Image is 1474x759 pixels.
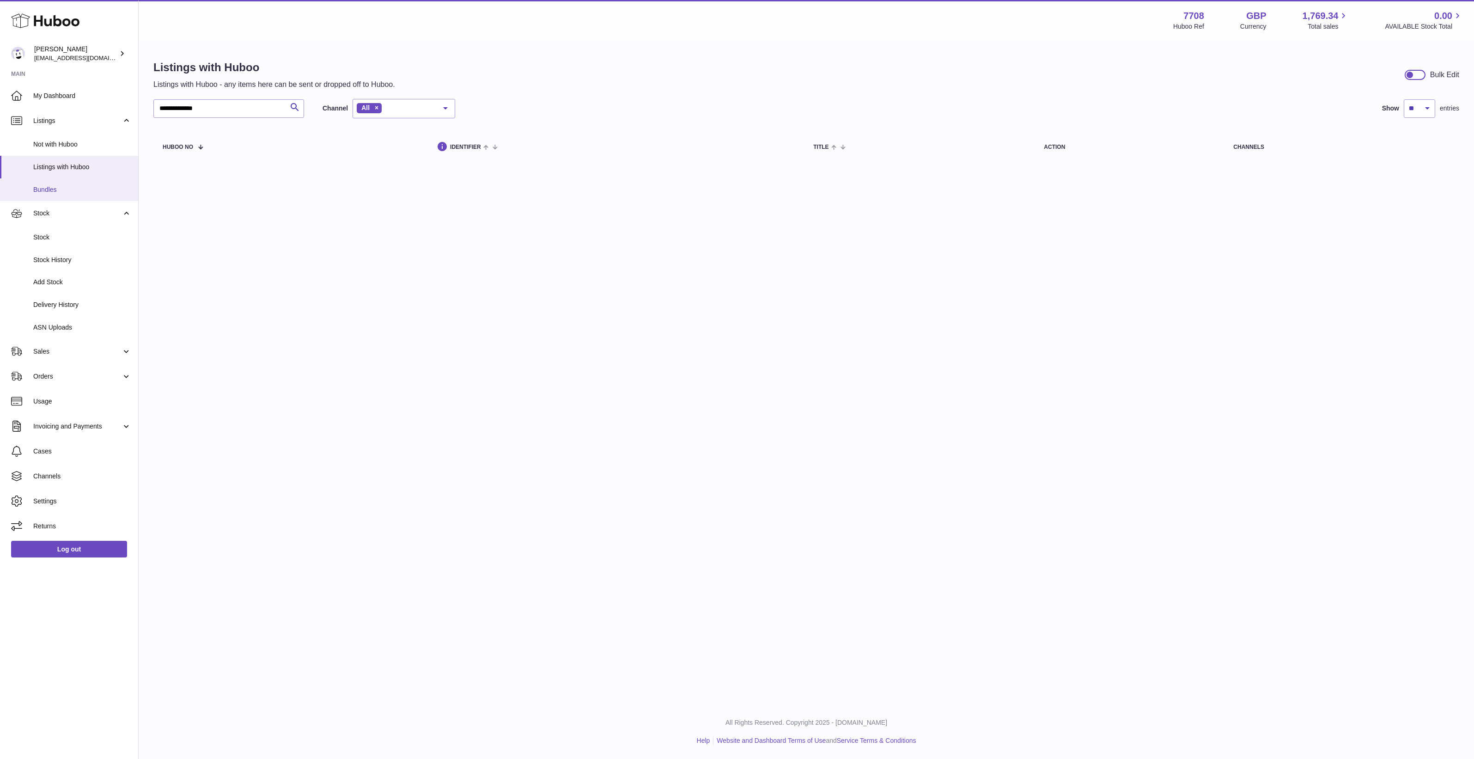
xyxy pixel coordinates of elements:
span: Usage [33,397,131,406]
span: Delivery History [33,300,131,309]
span: Sales [33,347,122,356]
span: Stock History [33,256,131,264]
span: Settings [33,497,131,506]
span: Cases [33,447,131,456]
a: 1,769.34 Total sales [1303,10,1349,31]
span: My Dashboard [33,92,131,100]
div: Bulk Edit [1430,70,1459,80]
span: Listings [33,116,122,125]
span: Invoicing and Payments [33,422,122,431]
span: Returns [33,522,131,531]
div: Currency [1240,22,1267,31]
a: Log out [11,541,127,557]
span: Stock [33,209,122,218]
span: identifier [450,144,481,150]
span: 0.00 [1434,10,1452,22]
li: and [713,736,916,745]
span: Listings with Huboo [33,163,131,171]
h1: Listings with Huboo [153,60,395,75]
span: Channels [33,472,131,481]
p: Listings with Huboo - any items here can be sent or dropped off to Huboo. [153,80,395,90]
label: Channel [323,104,348,113]
div: Huboo Ref [1173,22,1204,31]
label: Show [1382,104,1399,113]
span: AVAILABLE Stock Total [1385,22,1463,31]
a: 0.00 AVAILABLE Stock Total [1385,10,1463,31]
span: title [813,144,828,150]
span: Total sales [1308,22,1349,31]
strong: 7708 [1183,10,1204,22]
span: ASN Uploads [33,323,131,332]
div: channels [1233,144,1450,150]
span: All [361,104,370,111]
span: Bundles [33,185,131,194]
span: entries [1440,104,1459,113]
p: All Rights Reserved. Copyright 2025 - [DOMAIN_NAME] [146,718,1467,727]
span: [EMAIL_ADDRESS][DOMAIN_NAME] [34,54,136,61]
span: Not with Huboo [33,140,131,149]
span: Orders [33,372,122,381]
strong: GBP [1246,10,1266,22]
span: Stock [33,233,131,242]
span: 1,769.34 [1303,10,1339,22]
span: Huboo no [163,144,193,150]
img: internalAdmin-7708@internal.huboo.com [11,47,25,61]
div: action [1044,144,1215,150]
a: Website and Dashboard Terms of Use [717,737,826,744]
span: Add Stock [33,278,131,287]
div: [PERSON_NAME] [34,45,117,62]
a: Help [697,737,710,744]
a: Service Terms & Conditions [837,737,916,744]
